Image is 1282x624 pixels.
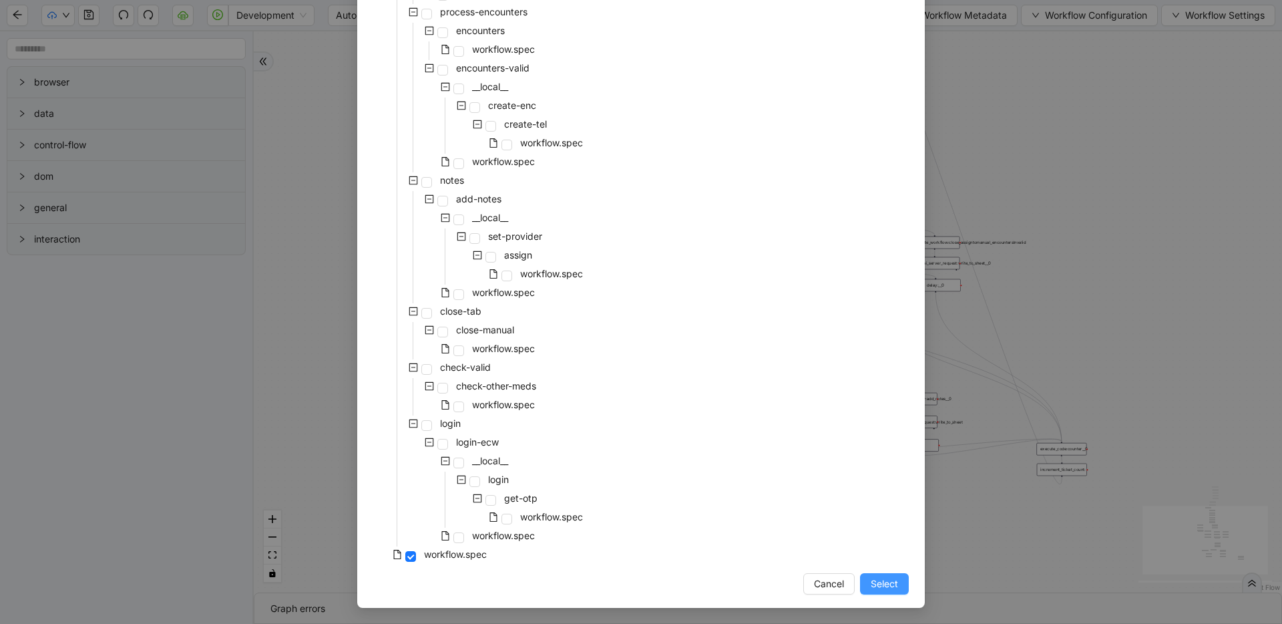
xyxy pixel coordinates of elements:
[472,399,535,410] span: workflow.spec
[472,455,508,466] span: __local__
[453,191,504,207] span: add-notes
[803,573,855,595] button: Cancel
[456,380,536,392] span: check-other-meds
[488,230,542,242] span: set-provider
[520,268,583,279] span: workflow.spec
[472,530,535,541] span: workflow.spec
[469,210,511,226] span: __local__
[441,344,450,353] span: file
[501,490,540,506] span: get-otp
[504,249,532,261] span: assign
[871,577,898,591] span: Select
[469,154,538,170] span: workflow.spec
[453,322,517,338] span: close-manual
[425,438,434,447] span: minus-square
[504,492,538,504] span: get-otp
[440,418,461,429] span: login
[488,474,509,485] span: login
[441,82,450,92] span: minus-square
[457,232,466,241] span: minus-square
[441,531,450,540] span: file
[437,172,467,188] span: notes
[409,419,418,428] span: minus-square
[473,251,482,260] span: minus-square
[485,98,539,114] span: create-enc
[421,547,489,563] span: workflow.spec
[441,213,450,222] span: minus-square
[520,137,583,148] span: workflow.spec
[489,269,498,279] span: file
[485,228,545,245] span: set-provider
[517,135,586,151] span: workflow.spec
[409,363,418,372] span: minus-square
[453,378,539,394] span: check-other-meds
[453,434,501,450] span: login-ecw
[501,247,535,263] span: assign
[473,494,482,503] span: minus-square
[469,528,538,544] span: workflow.spec
[520,511,583,522] span: workflow.spec
[424,549,487,560] span: workflow.spec
[425,194,434,204] span: minus-square
[441,157,450,166] span: file
[441,456,450,466] span: minus-square
[393,550,402,559] span: file
[453,23,507,39] span: encounters
[456,324,514,335] span: close-manual
[440,174,464,186] span: notes
[469,79,511,95] span: __local__
[472,156,535,167] span: workflow.spec
[472,43,535,55] span: workflow.spec
[441,288,450,297] span: file
[437,4,530,20] span: process-encounters
[437,359,493,375] span: check-valid
[437,416,463,432] span: login
[456,193,501,204] span: add-notes
[504,118,547,130] span: create-tel
[440,6,527,17] span: process-encounters
[472,212,508,223] span: __local__
[425,63,434,73] span: minus-square
[489,138,498,148] span: file
[860,573,909,595] button: Select
[457,101,466,110] span: minus-square
[425,325,434,335] span: minus-square
[437,303,484,319] span: close-tab
[409,7,418,17] span: minus-square
[469,41,538,57] span: workflow.spec
[409,176,418,185] span: minus-square
[485,472,511,488] span: login
[489,512,498,522] span: file
[456,25,505,36] span: encounters
[453,60,532,76] span: encounters-valid
[517,509,586,525] span: workflow.spec
[472,343,535,354] span: workflow.spec
[517,266,586,282] span: workflow.spec
[469,341,538,357] span: workflow.spec
[441,45,450,54] span: file
[409,307,418,316] span: minus-square
[456,436,499,448] span: login-ecw
[425,26,434,35] span: minus-square
[473,120,482,129] span: minus-square
[469,453,511,469] span: __local__
[456,62,529,73] span: encounters-valid
[488,100,536,111] span: create-enc
[469,397,538,413] span: workflow.spec
[472,287,535,298] span: workflow.spec
[457,475,466,484] span: minus-square
[472,81,508,92] span: __local__
[441,400,450,410] span: file
[440,361,491,373] span: check-valid
[440,305,481,317] span: close-tab
[469,285,538,301] span: workflow.spec
[501,116,550,132] span: create-tel
[425,381,434,391] span: minus-square
[814,577,844,591] span: Cancel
